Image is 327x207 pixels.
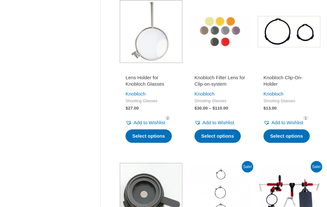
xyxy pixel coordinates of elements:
iframe: Customer reviews powered by Trustpilot [125,67,177,74]
span: Add to Wishlist [133,120,165,125]
span: Shooting Glasses [125,98,177,104]
span: Add to Wishlist [202,120,234,125]
span: $ [263,106,266,111]
a: Add to Wishlist [194,118,234,127]
a: Select options for “Knobloch Clip-On-Holder” [263,129,310,143]
bdi: 110.00 [212,106,228,111]
a: Knobloch Filter Lens for Clip-on-system [194,74,246,89]
span: – [209,106,211,111]
span: Sale! [311,161,322,172]
bdi: 30.00 [194,106,208,111]
a: Knobloch [125,91,146,96]
a: Knobloch [263,91,284,96]
a: Knobloch [194,91,215,96]
iframe: Customer reviews powered by Trustpilot [194,67,246,74]
a: Lens Holder for Knobloch Glasses [125,74,177,89]
h2: Knobloch Filter Lens for Clip-on-system [194,74,246,87]
span: 2 [165,116,170,120]
h2: Lens Holder for Knobloch Glasses [125,74,177,87]
span: 1 [303,116,308,120]
span: $ [194,106,197,111]
span: $ [125,106,128,111]
img: Lens Holder for Knobloch Glasses [120,0,182,63]
a: Add to Wishlist [125,118,165,127]
span: $ [212,106,215,111]
a: Knobloch Clip-On-Holder [263,74,315,89]
bdi: 13.00 [263,106,277,111]
a: Select options for “Lens Holder for Knobloch Glasses” [125,129,172,143]
a: Select options for “Knobloch Filter Lens for Clip-on-system” [194,129,241,143]
bdi: 27.00 [125,106,139,111]
a: Add to Wishlist [263,118,303,127]
img: Clip-On-Holder [258,0,320,63]
span: Shooting Glasses [263,98,315,104]
img: Filter Lens for Clip-on-system [189,0,251,63]
span: Sale! [242,161,253,172]
h2: Knobloch Clip-On-Holder [263,74,315,87]
iframe: Customer reviews powered by Trustpilot [263,67,315,74]
span: Add to Wishlist [271,120,303,125]
span: Shooting Glasses [194,98,246,104]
